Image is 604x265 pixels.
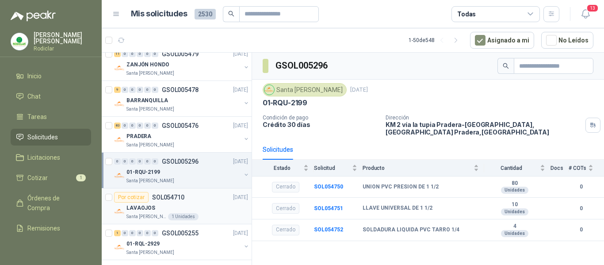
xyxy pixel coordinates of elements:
div: 1 [114,230,121,236]
div: 0 [144,158,151,165]
p: [DATE] [233,157,248,166]
div: 0 [137,123,143,129]
p: [DATE] [233,50,248,58]
p: [DATE] [233,86,248,94]
p: Rodiclar [34,46,91,51]
div: 0 [122,51,128,57]
p: [DATE] [233,229,248,238]
div: 0 [137,51,143,57]
span: # COTs [569,165,586,171]
span: search [228,11,234,17]
b: UNION PVC PRESION DE 1 1/2 [363,184,439,191]
span: Solicitudes [27,132,58,142]
p: [PERSON_NAME] [PERSON_NAME] [34,32,91,44]
img: Company Logo [114,99,125,109]
span: Chat [27,92,41,101]
b: 0 [569,226,593,234]
div: 0 [144,123,151,129]
img: Company Logo [114,206,125,217]
div: 0 [137,230,143,236]
th: Producto [363,160,484,176]
div: 0 [137,87,143,93]
th: Estado [252,160,314,176]
button: 13 [577,6,593,22]
div: 1 - 50 de 548 [409,33,463,47]
div: Por cotizar [114,192,149,203]
a: 83 0 0 0 0 0 GSOL005476[DATE] Company LogoPRADERASanta [PERSON_NAME] [114,120,250,149]
a: Por cotizarSOL054710[DATE] Company LogoLAVAOJOSSanta [PERSON_NAME]1 Unidades [102,188,252,224]
span: Tareas [27,112,47,122]
span: Estado [263,165,302,171]
div: Unidades [501,208,528,215]
span: Inicio [27,71,42,81]
p: BARRANQUILLA [126,96,168,105]
a: Configuración [11,240,91,257]
div: Solicitudes [263,145,293,154]
p: Santa [PERSON_NAME] [126,177,174,184]
h3: GSOL005296 [275,59,329,73]
b: 0 [569,204,593,213]
div: 0 [129,87,136,93]
span: 13 [586,4,599,12]
div: 0 [129,158,136,165]
th: # COTs [569,160,604,176]
div: 11 [114,51,121,57]
img: Company Logo [114,170,125,181]
p: GSOL005255 [162,230,199,236]
div: Cerrado [272,182,299,192]
b: LLAVE UNIVERSAL DE 1 1/2 [363,205,432,212]
p: KM 2 vía la tupia Pradera-[GEOGRAPHIC_DATA], [GEOGRAPHIC_DATA] Pradera , [GEOGRAPHIC_DATA] [386,121,582,136]
div: Todas [457,9,476,19]
div: 0 [144,51,151,57]
a: Inicio [11,68,91,84]
p: PRADERA [126,132,151,141]
div: 0 [152,51,158,57]
p: Condición de pago [263,115,378,121]
p: [DATE] [233,122,248,130]
p: Santa [PERSON_NAME] [126,213,166,220]
div: 83 [114,123,121,129]
a: Tareas [11,108,91,125]
div: 0 [144,87,151,93]
p: 01-RQU-2199 [263,98,307,108]
p: GSOL005296 [162,158,199,165]
a: SOL054750 [314,184,343,190]
span: Cantidad [484,165,538,171]
div: 0 [122,123,128,129]
span: Solicitud [314,165,350,171]
div: 0 [152,158,158,165]
p: Crédito 30 días [263,121,378,128]
img: Company Logo [114,134,125,145]
th: Docs [550,160,569,176]
div: 0 [122,87,128,93]
a: Solicitudes [11,129,91,146]
div: Santa [PERSON_NAME] [263,83,347,96]
span: Licitaciones [27,153,60,162]
img: Logo peakr [11,11,56,21]
a: 11 0 0 0 0 0 GSOL005479[DATE] Company LogoZANJÓN HONDOSanta [PERSON_NAME] [114,49,250,77]
b: 10 [484,201,545,208]
span: Producto [363,165,472,171]
h1: Mis solicitudes [131,8,187,20]
b: 0 [569,183,593,191]
div: 1 Unidades [168,213,199,220]
div: 9 [114,87,121,93]
span: search [503,63,509,69]
p: [DATE] [233,193,248,202]
p: [DATE] [350,86,368,94]
div: 0 [152,123,158,129]
p: GSOL005479 [162,51,199,57]
div: 0 [122,158,128,165]
div: 0 [137,158,143,165]
div: 0 [152,230,158,236]
p: 01-RQU-2199 [126,168,160,177]
th: Solicitud [314,160,363,176]
a: 0 0 0 0 0 0 GSOL005296[DATE] Company Logo01-RQU-2199Santa [PERSON_NAME] [114,156,250,184]
a: Cotizar1 [11,169,91,186]
div: 0 [114,158,121,165]
p: Santa [PERSON_NAME] [126,142,174,149]
div: Unidades [501,230,528,237]
b: 80 [484,180,545,187]
p: Santa [PERSON_NAME] [126,249,174,256]
p: GSOL005478 [162,87,199,93]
